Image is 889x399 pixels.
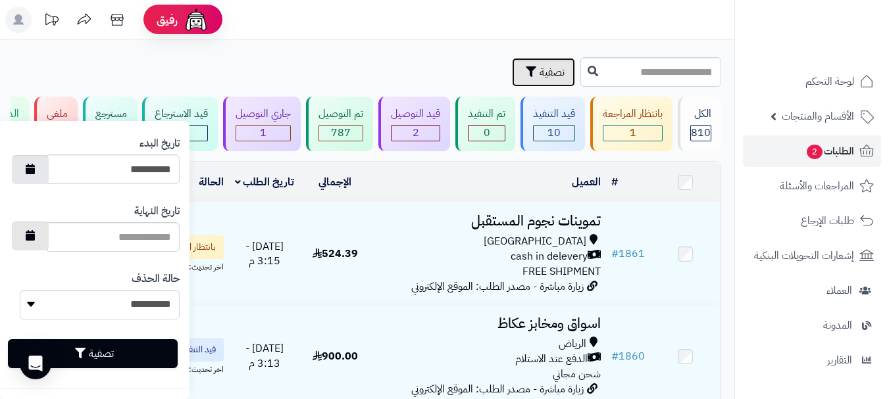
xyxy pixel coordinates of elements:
div: 2 [392,126,440,141]
div: قيد التوصيل [391,106,440,122]
div: تم التنفيذ [468,106,505,122]
span: 787 [331,125,351,141]
a: المدونة [743,310,881,341]
div: قيد الاسترجاع [155,106,208,122]
span: 2 [806,144,823,160]
span: [DATE] - 3:13 م [245,340,284,371]
label: حالة الحذف [132,271,180,287]
a: لوحة التحكم [743,66,881,97]
div: مسترجع [95,106,127,122]
div: قيد التنفيذ [533,106,575,122]
span: الرياض [559,337,586,352]
div: بانتظار المراجعة [603,106,663,122]
span: المدونة [823,316,852,335]
a: الإجمالي [318,174,351,190]
span: رفيق [157,12,178,28]
span: 1 [260,125,267,141]
a: تم التوصيل 787 [303,97,376,151]
img: ai-face.png [183,7,209,33]
span: # [611,246,619,262]
a: طلبات الإرجاع [743,205,881,237]
a: # [611,174,618,190]
div: 10 [534,126,574,141]
a: ملغي 3 [32,97,80,151]
h3: اسواق ومخابز عكاظ [376,316,601,331]
span: المراجعات والأسئلة [780,177,854,195]
a: تاريخ الطلب [235,174,295,190]
div: 1 [603,126,662,141]
span: شحن مجاني [553,366,601,382]
img: logo-2.png [800,10,876,37]
span: زيارة مباشرة - مصدر الطلب: الموقع الإلكتروني [411,279,584,294]
label: تاريخ البدء [140,136,180,151]
div: 787 [319,126,363,141]
a: الطلبات2 [743,135,881,167]
a: قيد التوصيل 2 [376,97,453,151]
a: العميل [572,174,601,190]
span: 900.00 [313,348,358,364]
span: 810 [691,125,711,141]
h3: تموينات نجوم المستقبل [376,214,601,229]
span: زيارة مباشرة - مصدر الطلب: الموقع الإلكتروني [411,381,584,397]
span: العملاء [826,281,852,300]
a: #1860 [611,348,645,364]
a: قيد التنفيذ 10 [518,97,588,151]
a: إشعارات التحويلات البنكية [743,240,881,271]
button: تصفية [512,58,575,87]
a: مسترجع 6 [80,97,140,151]
button: تصفية [8,339,178,368]
span: 524.39 [313,246,358,262]
a: تحديثات المنصة [35,7,68,36]
span: 10 [547,125,561,141]
span: # [611,348,619,364]
span: [DATE] - 3:15 م [245,239,284,270]
div: ملغي [47,106,68,122]
span: لوحة التحكم [805,72,854,91]
span: طلبات الإرجاع [801,212,854,230]
div: تم التوصيل [318,106,363,122]
a: الكل810 [675,97,724,151]
a: الحالة [199,174,224,190]
a: تم التنفيذ 0 [453,97,518,151]
span: 2 [413,125,419,141]
span: 1 [630,125,636,141]
a: المراجعات والأسئلة [743,170,881,202]
span: قيد التنفيذ [182,343,216,356]
a: قيد الاسترجاع 0 [140,97,220,151]
a: بانتظار المراجعة 1 [588,97,675,151]
span: الدفع عند الاستلام [515,352,588,367]
span: الطلبات [805,142,854,160]
span: [GEOGRAPHIC_DATA] [484,234,586,249]
div: 0 [469,126,505,141]
div: 1 [236,126,290,141]
div: الكل [690,106,711,122]
div: جاري التوصيل [236,106,291,122]
a: جاري التوصيل 1 [220,97,303,151]
span: إشعارات التحويلات البنكية [754,246,854,265]
span: تصفية [540,64,565,80]
span: التقارير [827,351,852,369]
a: #1861 [611,246,645,262]
a: العملاء [743,275,881,306]
div: Open Intercom Messenger [20,348,51,379]
span: الأقسام والمنتجات [782,107,854,126]
span: cash in delevery [511,249,588,264]
label: تاريخ النهاية [134,204,180,219]
span: FREE SHIPMENT [522,264,601,279]
a: التقارير [743,344,881,376]
span: 0 [484,125,490,141]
